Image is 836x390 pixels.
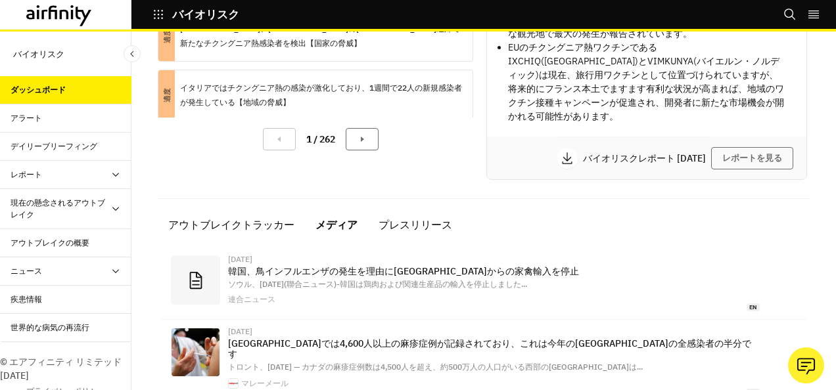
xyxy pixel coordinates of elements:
[346,128,379,150] button: 次のページ
[180,81,462,110] p: イタリアではチクングニア熱の感染が激化しており、1週間で22人の新規感染者が発生している【地域の脅威】
[152,3,240,26] button: バイオリスク
[180,22,462,51] p: [GEOGRAPHIC_DATA]、[GEOGRAPHIC_DATA]の[GEOGRAPHIC_DATA]近郊で新たなチクングニア熱感染者を検出【国家の脅威】
[168,215,294,234] div: アウトブレイクトラッカー
[11,197,110,221] div: 現在の懸念されるアウトブレイク
[788,347,824,383] button: アナリストに質問する
[229,379,238,388] img: logo-152x152.png
[228,328,760,336] div: [DATE]
[11,265,42,277] div: ニュース
[315,215,358,234] div: メディア
[228,362,643,372] span: トロント、[DATE] — カナダの麻疹症例数は4,500人を超え、約500万人の人口がいる西部の[GEOGRAPHIC_DATA]は...
[160,248,807,320] a: [DATE]韓国、鳥インフルエンザの発生を理由に[GEOGRAPHIC_DATA]からの家禽輸入を停止ソウル、[DATE](聯合ニュース)-韓国は鶏肉および関連生産品の輸入を停止しました...連...
[228,266,760,276] p: 韓国、鳥インフルエンザの発生を理由に[GEOGRAPHIC_DATA]からの家禽輸入を停止
[11,293,42,305] div: 疾患情報
[172,9,240,20] p: バイオリスク
[508,41,785,123] p: EUのチクングニア熱ワクチンであるIXCHIQ([GEOGRAPHIC_DATA])とVIMKUNYA(バイエルン・ノルディック)は現在、旅行用ワクチンとして位置づけられていますが、将来的にフラ...
[228,279,527,289] span: ソウル、[DATE](聯合ニュース)-韓国は鶏肉および関連生産品の輸入を停止しました...
[228,338,760,359] p: [GEOGRAPHIC_DATA]では4,600人以上の麻疹症例が記録されており、これは今年の[GEOGRAPHIC_DATA]の全感染者の半分です
[161,88,172,102] font: 適度
[583,154,711,163] p: バイオリスクレポート [DATE]
[124,45,141,62] button: サイドバーを閉じる
[228,295,275,303] div: 連合ニュース
[11,237,89,249] div: アウトブレイクの概要
[11,84,66,96] div: ダッシュボード
[13,42,64,66] p: バイオリスク
[11,322,89,334] div: 世界的な病気の再流行
[711,147,793,169] button: レポートを見る
[11,141,97,152] div: デイリーブリーフィング
[161,29,172,43] font: 適度
[11,169,42,181] div: レポート
[263,128,296,150] button: 前のページ
[228,255,760,263] div: [DATE]
[172,328,220,376] img: 295132.JPG
[783,3,797,26] button: 捜索
[11,112,42,124] div: アラート
[379,215,452,234] div: プレスリリース
[306,133,335,146] p: 1 / 262
[747,303,760,312] span: EN
[241,379,289,387] div: マレーメール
